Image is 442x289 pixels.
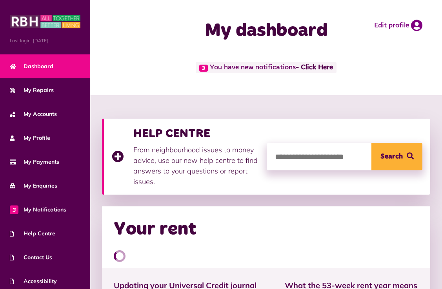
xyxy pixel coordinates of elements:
span: Help Centre [10,229,55,238]
span: My Profile [10,134,50,142]
a: Edit profile [374,20,422,31]
span: You have new notifications [196,62,336,73]
h1: My dashboard [130,20,402,42]
h3: HELP CENTRE [133,126,259,141]
span: My Enquiries [10,182,57,190]
span: 3 [199,65,208,72]
span: My Notifications [10,206,66,214]
span: Contact Us [10,253,52,262]
span: 3 [10,205,18,214]
h2: Your rent [114,218,196,241]
span: My Accounts [10,110,57,118]
button: Search [371,143,422,170]
span: Search [380,143,403,170]
span: Last login: [DATE] [10,37,80,44]
img: MyRBH [10,14,80,29]
span: Accessibility [10,277,57,285]
span: Dashboard [10,62,53,70]
a: - Click Here [296,64,333,71]
span: My Payments [10,158,59,166]
p: From neighbourhood issues to money advice, use our new help centre to find answers to your questi... [133,144,259,187]
span: My Repairs [10,86,54,94]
